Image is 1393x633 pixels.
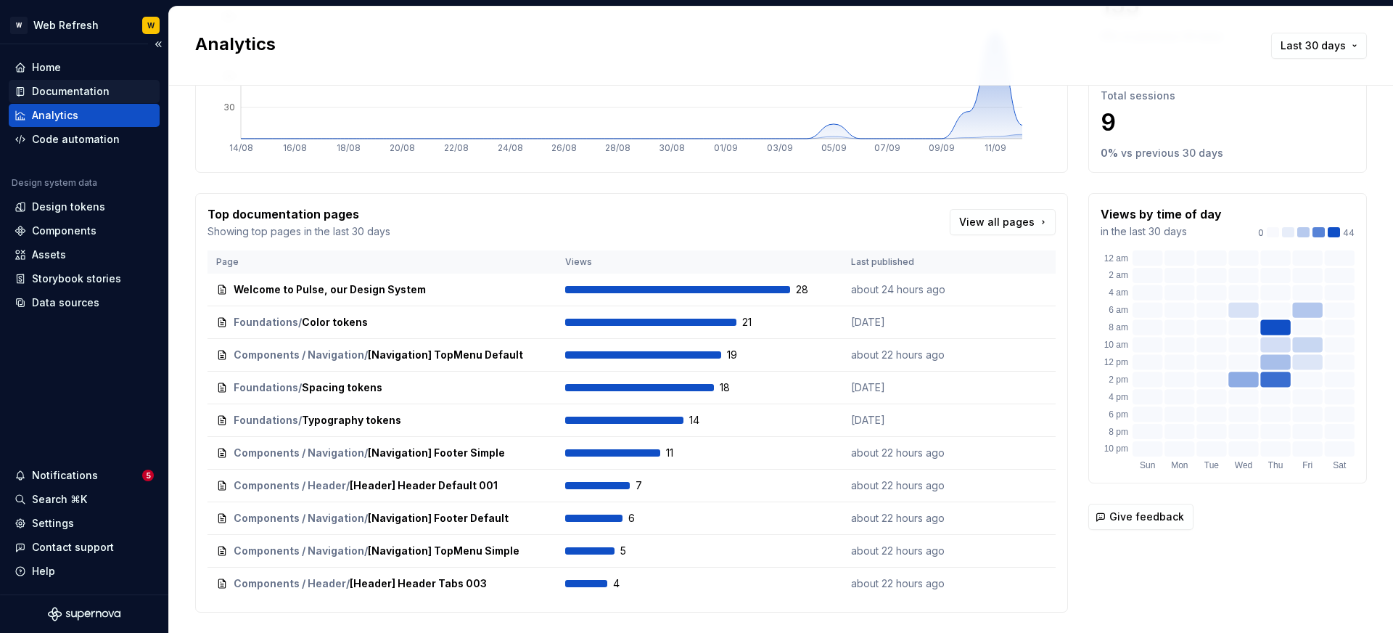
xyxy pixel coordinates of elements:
[851,478,960,493] p: about 22 hours ago
[302,413,401,428] span: Typography tokens
[234,576,346,591] span: Components / Header
[32,468,98,483] div: Notifications
[223,102,235,113] tspan: 30
[1109,322,1128,332] text: 8 am
[1101,146,1118,160] p: 0 %
[32,492,87,507] div: Search ⌘K
[390,142,415,153] tspan: 20/08
[1109,409,1128,420] text: 6 pm
[9,195,160,219] a: Design tokens
[148,34,168,54] button: Collapse sidebar
[444,142,469,153] tspan: 22/08
[851,413,960,428] p: [DATE]
[1204,460,1220,470] text: Tue
[32,132,120,147] div: Code automation
[874,142,900,153] tspan: 07/09
[727,348,765,362] span: 19
[9,104,160,127] a: Analytics
[32,108,78,123] div: Analytics
[368,544,519,558] span: [Navigation] TopMenu Simple
[1104,357,1128,367] text: 12 pm
[851,380,960,395] p: [DATE]
[368,511,509,526] span: [Navigation] Footer Default
[346,576,350,591] span: /
[364,511,368,526] span: /
[851,348,960,362] p: about 22 hours ago
[234,315,298,330] span: Foundations
[1109,287,1128,298] text: 4 am
[613,576,651,591] span: 4
[1104,340,1128,350] text: 10 am
[1258,227,1355,239] div: 44
[32,295,99,310] div: Data sources
[32,60,61,75] div: Home
[234,446,364,460] span: Components / Navigation
[1271,33,1367,59] button: Last 30 days
[985,142,1006,153] tspan: 11/09
[32,564,55,579] div: Help
[959,215,1035,229] span: View all pages
[298,380,302,395] span: /
[689,413,727,428] span: 14
[368,348,523,362] span: [Navigation] TopMenu Default
[337,142,361,153] tspan: 18/08
[1104,253,1128,264] text: 12 am
[9,536,160,559] button: Contact support
[142,470,154,481] span: 5
[33,18,99,33] div: Web Refresh
[851,315,960,330] p: [DATE]
[929,142,955,153] tspan: 09/09
[666,446,704,460] span: 11
[605,142,630,153] tspan: 28/08
[234,511,364,526] span: Components / Navigation
[1109,375,1128,385] text: 2 pm
[229,142,253,153] tspan: 14/08
[1101,89,1355,103] p: Total sessions
[551,142,577,153] tspan: 26/08
[1140,460,1155,470] text: Sun
[283,142,307,153] tspan: 16/08
[147,20,155,31] div: W
[207,250,556,274] th: Page
[796,282,834,297] span: 28
[32,200,105,214] div: Design tokens
[350,576,487,591] span: [Header] Header Tabs 003
[1101,108,1355,137] p: 9
[1109,427,1128,437] text: 8 pm
[234,282,426,297] span: Welcome to Pulse, our Design System
[9,56,160,79] a: Home
[364,348,368,362] span: /
[234,380,298,395] span: Foundations
[3,9,165,41] button: WWeb RefreshW
[9,219,160,242] a: Components
[32,248,66,262] div: Assets
[628,511,666,526] span: 6
[350,478,498,493] span: [Header] Header Default 001
[234,544,364,558] span: Components / Navigation
[720,380,757,395] span: 18
[9,291,160,314] a: Data sources
[32,516,74,531] div: Settings
[1109,270,1128,280] text: 2 am
[1121,146,1223,160] p: vs previous 30 days
[742,315,780,330] span: 21
[821,142,847,153] tspan: 05/09
[32,540,114,555] div: Contact support
[302,380,382,395] span: Spacing tokens
[767,142,793,153] tspan: 03/09
[364,446,368,460] span: /
[1101,224,1222,239] p: in the last 30 days
[1088,504,1193,530] button: Give feedback
[556,250,842,274] th: Views
[9,464,160,487] button: Notifications5
[714,142,738,153] tspan: 01/09
[48,607,120,621] svg: Supernova Logo
[9,128,160,151] a: Code automation
[9,560,160,583] button: Help
[1171,460,1188,470] text: Mon
[1302,460,1312,470] text: Fri
[298,315,302,330] span: /
[302,315,368,330] span: Color tokens
[234,413,298,428] span: Foundations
